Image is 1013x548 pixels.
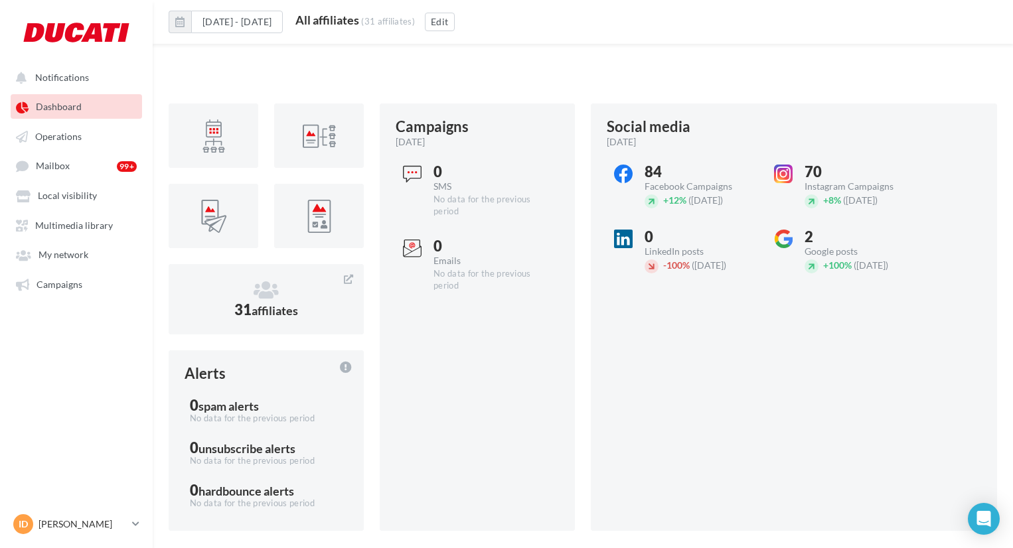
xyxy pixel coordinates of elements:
[645,247,755,256] div: LinkedIn posts
[8,213,145,237] a: Multimedia library
[688,194,723,206] span: ([DATE])
[35,220,113,231] span: Multimedia library
[607,135,636,149] span: [DATE]
[190,483,343,498] div: 0
[361,16,415,27] div: (31 affiliates)
[645,182,755,191] div: Facebook Campaigns
[433,268,544,292] div: No data for the previous period
[234,301,298,318] span: 31
[39,249,88,261] span: My network
[198,400,259,412] div: spam alerts
[190,498,343,510] div: No data for the previous period
[433,194,544,218] div: No data for the previous period
[854,259,888,271] span: ([DATE])
[8,272,145,296] a: Campaigns
[805,247,915,256] div: Google posts
[190,413,343,425] div: No data for the previous period
[36,161,70,172] span: Mailbox
[117,161,137,172] div: 99+
[396,119,469,134] div: Campaigns
[11,512,142,537] a: ID [PERSON_NAME]
[190,441,343,455] div: 0
[433,165,544,179] div: 0
[198,443,295,454] div: unsubscribe alerts
[823,194,828,206] span: +
[433,182,544,191] div: SMS
[425,13,454,31] button: Edit
[37,279,82,290] span: Campaigns
[607,119,690,134] div: Social media
[169,11,283,33] button: [DATE] - [DATE]
[35,72,89,83] span: Notifications
[433,239,544,253] div: 0
[433,256,544,265] div: Emails
[823,259,828,271] span: +
[252,303,298,318] span: affiliates
[645,230,755,244] div: 0
[843,194,878,206] span: ([DATE])
[663,194,668,206] span: +
[19,517,28,531] span: ID
[295,14,359,26] div: All affiliates
[8,242,145,266] a: My network
[823,259,852,271] span: 100%
[8,153,145,178] a: Mailbox 99+
[38,190,97,202] span: Local visibility
[663,259,666,271] span: -
[692,259,726,271] span: ([DATE])
[805,165,915,179] div: 70
[968,503,1000,535] div: Open Intercom Messenger
[39,517,127,531] p: [PERSON_NAME]
[8,94,145,118] a: Dashboard
[805,182,915,191] div: Instagram Campaigns
[8,124,145,148] a: Operations
[645,165,755,179] div: 84
[190,455,343,467] div: No data for the previous period
[191,11,283,33] button: [DATE] - [DATE]
[805,230,915,244] div: 2
[36,102,82,113] span: Dashboard
[823,194,841,206] span: 8%
[198,485,294,497] div: hardbounce alerts
[35,131,82,142] span: Operations
[663,259,690,271] span: 100%
[190,398,343,413] div: 0
[8,65,139,89] button: Notifications
[8,183,145,207] a: Local visibility
[396,135,425,149] span: [DATE]
[185,366,226,381] div: Alerts
[663,194,686,206] span: 12%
